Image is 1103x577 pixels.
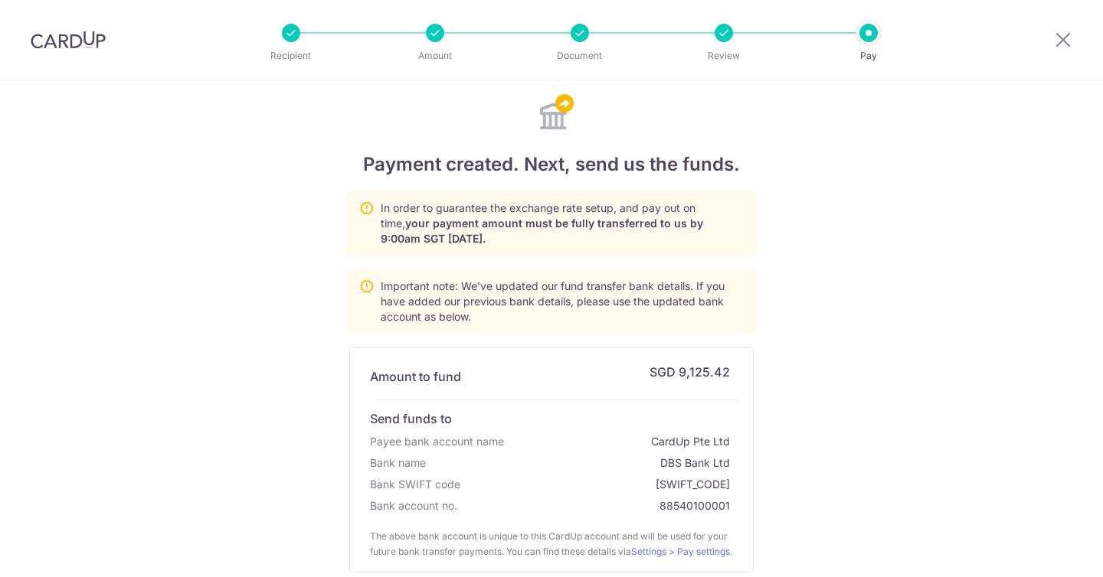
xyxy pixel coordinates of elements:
div: 88540100001 [660,495,733,517]
div: Payee bank account name [370,431,507,452]
img: CardUp [31,31,106,49]
div: Bank name [370,452,429,474]
p: Review [667,48,781,64]
div: Send funds to [370,406,455,431]
div: DBS Bank Ltd [660,452,733,474]
p: Important note: We've updated our fund transfer bank details. If you have added our previous bank... [381,279,744,324]
span: your payment amount must be fully transferred to us by 9:00am SGT [DATE]. [381,217,703,245]
p: Recipient [234,48,348,64]
p: Pay [812,48,925,64]
div: CardUp Pte Ltd [651,431,733,452]
h4: Amount to fund [370,367,461,386]
iframe: Opens a widget where you can find more information [1004,531,1088,569]
h4: Payment created. Next, send us the funds. [346,151,757,178]
div: SGD 9,125.42 [650,360,733,393]
a: Settings > Pay settings [631,546,730,557]
p: Document [523,48,637,64]
div: Bank SWIFT code [370,474,463,495]
p: Amount [378,48,492,64]
p: In order to guarantee the exchange rate setup, and pay out on time, [381,200,744,246]
div: The above bank account is unique to this CardUp account and will be used for your future bank tra... [362,517,741,559]
div: [SWIFT_CODE] [656,474,733,495]
div: Bank account no. [370,495,460,517]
